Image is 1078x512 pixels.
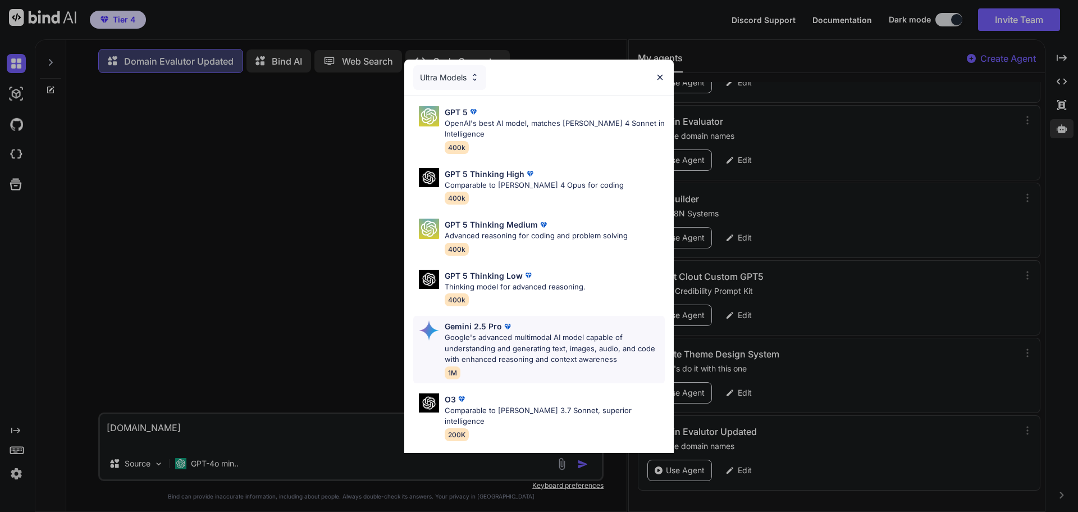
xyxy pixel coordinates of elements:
span: 400k [445,293,469,306]
p: GPT 5 Thinking High [445,168,524,180]
p: Gemini 2.5 Pro [445,320,502,332]
p: GPT 5 Thinking Low [445,270,523,282]
img: premium [456,393,467,405]
img: premium [523,270,534,281]
img: Pick Models [419,106,439,126]
p: Comparable to [PERSON_NAME] 4 Opus for coding [445,180,624,191]
span: 200K [445,428,469,441]
img: premium [524,168,536,179]
div: Ultra Models [413,65,486,90]
p: Thinking model for advanced reasoning. [445,282,586,293]
p: OpenAI's best AI model, matches [PERSON_NAME] 4 Sonnet in Intelligence [445,118,665,140]
p: GPT 5 Thinking Medium [445,219,538,230]
img: premium [538,219,549,230]
img: premium [468,106,479,117]
span: 400k [445,243,469,256]
img: Pick Models [419,320,439,341]
span: 1M [445,366,460,379]
p: GPT 5 [445,106,468,118]
img: Pick Models [419,168,439,188]
img: premium [502,321,513,332]
img: Pick Models [470,73,479,82]
p: O3 [445,393,456,405]
img: Pick Models [419,219,439,239]
img: close [655,73,665,82]
img: Pick Models [419,393,439,413]
span: 400k [445,192,469,205]
p: Advanced reasoning for coding and problem solving [445,230,628,242]
p: Google's advanced multimodal AI model capable of understanding and generating text, images, audio... [445,332,665,365]
img: Pick Models [419,270,439,289]
span: 400k [445,141,469,154]
p: Comparable to [PERSON_NAME] 3.7 Sonnet, superior intelligence [445,405,665,427]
